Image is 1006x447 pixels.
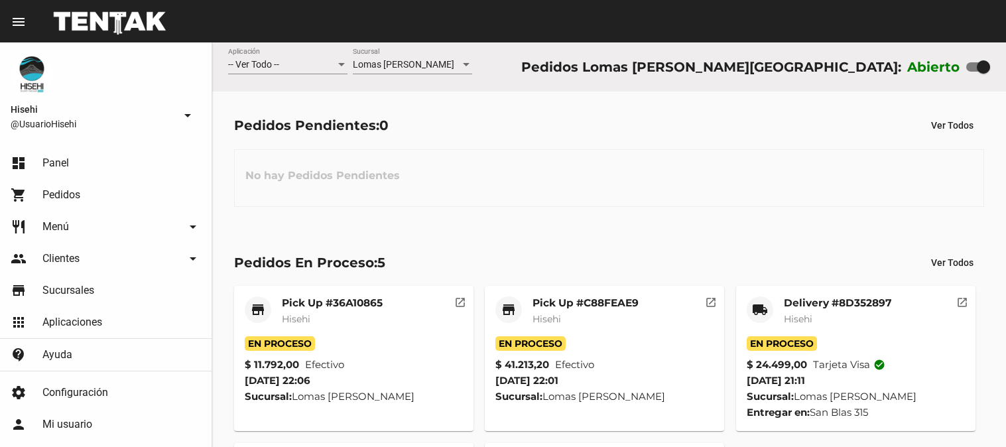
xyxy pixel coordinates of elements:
mat-icon: contact_support [11,347,27,363]
div: Lomas [PERSON_NAME] [747,389,965,405]
div: San Blas 315 [747,405,965,420]
span: Hisehi [533,313,561,325]
mat-icon: local_shipping [752,302,768,318]
span: Ver Todos [931,257,974,268]
div: Pedidos En Proceso: [234,252,385,273]
span: Sucursales [42,284,94,297]
strong: Entregar en: [747,406,810,418]
mat-icon: apps [11,314,27,330]
img: b10aa081-330c-4927-a74e-08896fa80e0a.jpg [11,53,53,96]
span: [DATE] 22:01 [495,374,558,387]
strong: Sucursal: [747,390,794,403]
mat-icon: store [11,283,27,298]
span: Clientes [42,252,80,265]
span: Efectivo [555,357,594,373]
strong: $ 24.499,00 [747,357,807,373]
span: Ver Todos [931,120,974,131]
span: [DATE] 22:06 [245,374,310,387]
span: Panel [42,157,69,170]
mat-icon: person [11,416,27,432]
span: -- Ver Todo -- [228,59,279,70]
mat-icon: arrow_drop_down [185,251,201,267]
mat-icon: restaurant [11,219,27,235]
mat-icon: arrow_drop_down [180,107,196,123]
span: Hisehi [784,313,812,325]
button: Ver Todos [920,113,984,137]
span: 0 [379,117,389,133]
label: Abierto [907,56,960,78]
span: Hisehi [11,101,174,117]
span: @UsuarioHisehi [11,117,174,131]
mat-icon: store [501,302,517,318]
mat-icon: open_in_new [454,294,466,306]
span: Pedidos [42,188,80,202]
span: Lomas [PERSON_NAME] [353,59,454,70]
mat-icon: dashboard [11,155,27,171]
strong: Sucursal: [495,390,542,403]
span: En Proceso [495,336,566,351]
span: Tarjeta visa [813,357,885,373]
mat-icon: arrow_drop_down [185,219,201,235]
mat-icon: settings [11,385,27,401]
span: Hisehi [282,313,310,325]
mat-icon: store [250,302,266,318]
mat-icon: open_in_new [705,294,717,306]
div: Lomas [PERSON_NAME] [495,389,714,405]
span: En Proceso [245,336,315,351]
h3: No hay Pedidos Pendientes [235,156,410,196]
iframe: chat widget [950,394,993,434]
div: Lomas [PERSON_NAME] [245,389,463,405]
mat-card-title: Delivery #8D352897 [784,296,892,310]
mat-card-title: Pick Up #36A10865 [282,296,383,310]
mat-card-title: Pick Up #C88FEAE9 [533,296,639,310]
button: Ver Todos [920,251,984,275]
mat-icon: shopping_cart [11,187,27,203]
span: Mi usuario [42,418,92,431]
div: Pedidos Lomas [PERSON_NAME][GEOGRAPHIC_DATA]: [521,56,901,78]
div: Pedidos Pendientes: [234,115,389,136]
mat-icon: menu [11,14,27,30]
span: Ayuda [42,348,72,361]
span: 5 [377,255,385,271]
strong: $ 11.792,00 [245,357,299,373]
span: Menú [42,220,69,233]
span: Configuración [42,386,108,399]
mat-icon: check_circle [873,359,885,371]
span: [DATE] 21:11 [747,374,805,387]
span: En Proceso [747,336,817,351]
strong: $ 41.213,20 [495,357,549,373]
span: Efectivo [305,357,344,373]
mat-icon: open_in_new [956,294,968,306]
mat-icon: people [11,251,27,267]
strong: Sucursal: [245,390,292,403]
span: Aplicaciones [42,316,102,329]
